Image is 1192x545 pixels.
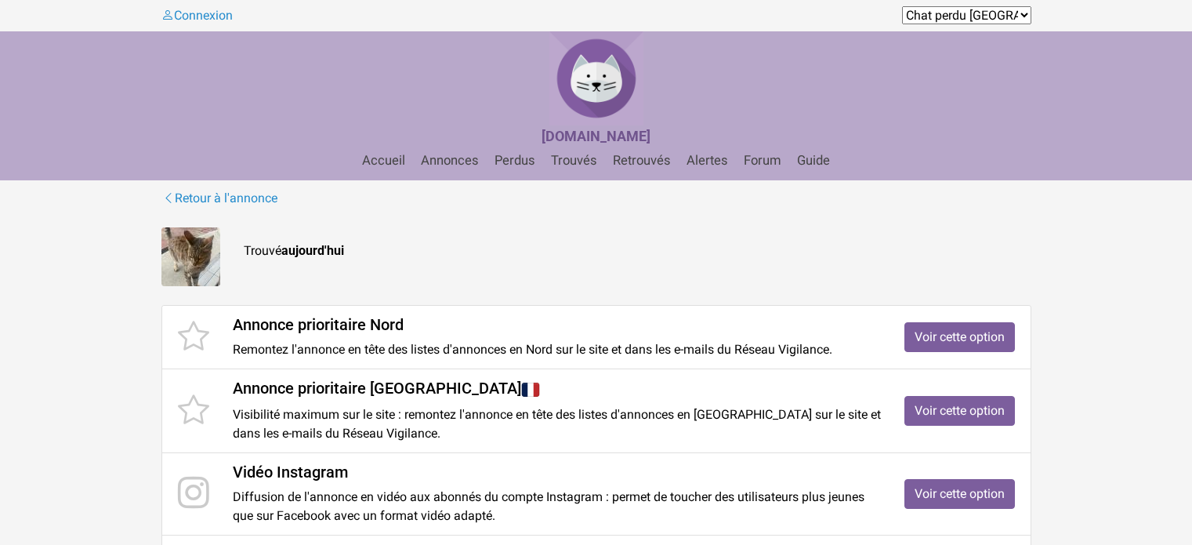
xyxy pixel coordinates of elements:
[161,188,278,209] a: Retour à l'annonce
[791,153,836,168] a: Guide
[737,153,788,168] a: Forum
[415,153,485,168] a: Annonces
[904,396,1015,426] a: Voir cette option
[233,340,881,359] p: Remontez l'annonce en tête des listes d'annonces en Nord sur le site et dans les e-mails du Résea...
[542,129,650,144] a: [DOMAIN_NAME]
[607,153,677,168] a: Retrouvés
[488,153,542,168] a: Perdus
[281,243,344,258] strong: aujourd'hui
[545,153,603,168] a: Trouvés
[904,322,1015,352] a: Voir cette option
[233,488,881,525] p: Diffusion de l'annonce en vidéo aux abonnés du compte Instagram : permet de toucher des utilisate...
[233,315,881,334] h4: Annonce prioritaire Nord
[521,380,540,399] img: France
[233,463,881,481] h4: Vidéo Instagram
[542,128,650,144] strong: [DOMAIN_NAME]
[549,31,643,125] img: Chat Perdu France
[233,405,881,443] p: Visibilité maximum sur le site : remontez l'annonce en tête des listes d'annonces en [GEOGRAPHIC_...
[244,242,1031,260] p: Trouvé
[904,479,1015,509] a: Voir cette option
[680,153,734,168] a: Alertes
[161,8,233,23] a: Connexion
[356,153,411,168] a: Accueil
[233,379,881,399] h4: Annonce prioritaire [GEOGRAPHIC_DATA]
